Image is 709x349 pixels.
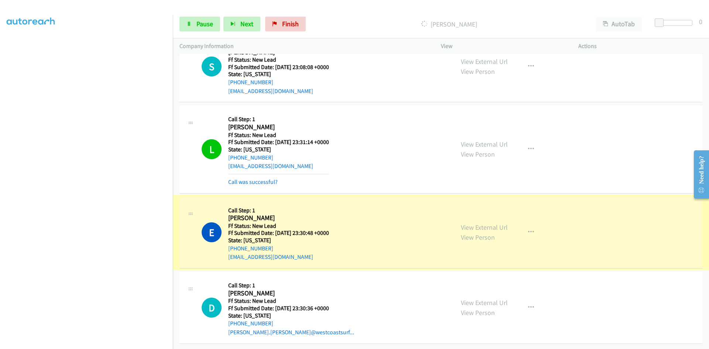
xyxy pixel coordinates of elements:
h5: Ff Status: New Lead [228,222,329,230]
h2: [PERSON_NAME] [228,123,329,131]
h5: State: [US_STATE] [228,71,338,78]
p: View [441,42,565,51]
span: Next [240,20,253,28]
h1: S [202,57,222,76]
a: [EMAIL_ADDRESS][DOMAIN_NAME] [228,253,313,260]
h5: Call Step: 1 [228,116,329,123]
span: Pause [196,20,213,28]
a: View External Url [461,57,508,66]
h5: State: [US_STATE] [228,237,329,244]
h5: Call Step: 1 [228,207,329,214]
a: View Person [461,308,495,317]
h5: Ff Status: New Lead [228,131,329,139]
h5: State: [US_STATE] [228,146,329,153]
h5: Ff Submitted Date: [DATE] 23:30:48 +0000 [228,229,329,237]
h1: E [202,222,222,242]
h5: Ff Submitted Date: [DATE] 23:30:36 +0000 [228,305,354,312]
a: View Person [461,67,495,76]
h5: Ff Status: New Lead [228,297,354,305]
a: [PHONE_NUMBER] [228,245,273,252]
button: AutoTab [596,17,642,31]
h2: [PERSON_NAME] [228,214,329,222]
a: [PERSON_NAME].[PERSON_NAME]@westcoastsurf... [228,329,354,336]
h1: L [202,139,222,159]
a: Pause [179,17,220,31]
h5: Ff Submitted Date: [DATE] 23:08:08 +0000 [228,64,338,71]
iframe: Resource Center [688,145,709,204]
div: Delay between calls (in seconds) [658,20,692,26]
p: Actions [578,42,702,51]
a: View External Url [461,223,508,232]
a: View Person [461,233,495,242]
a: Call was successful? [228,178,278,185]
a: View Person [461,150,495,158]
a: [EMAIL_ADDRESS][DOMAIN_NAME] [228,162,313,170]
h5: Call Step: 1 [228,282,354,289]
button: Next [223,17,260,31]
h5: State: [US_STATE] [228,312,354,319]
a: Finish [265,17,306,31]
h2: [PERSON_NAME] [228,289,354,298]
a: [PHONE_NUMBER] [228,320,273,327]
a: View External Url [461,140,508,148]
a: View External Url [461,298,508,307]
p: Company Information [179,42,428,51]
h5: Ff Status: New Lead [228,56,338,64]
a: [EMAIL_ADDRESS][DOMAIN_NAME] [228,88,313,95]
div: The call is yet to be attempted [202,298,222,318]
p: [PERSON_NAME] [316,19,583,29]
span: Finish [282,20,299,28]
h1: D [202,298,222,318]
a: [PHONE_NUMBER] [228,79,273,86]
a: [PHONE_NUMBER] [228,154,273,161]
div: 0 [699,17,702,27]
div: The call is yet to be attempted [202,57,222,76]
h5: Ff Submitted Date: [DATE] 23:31:14 +0000 [228,138,329,146]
